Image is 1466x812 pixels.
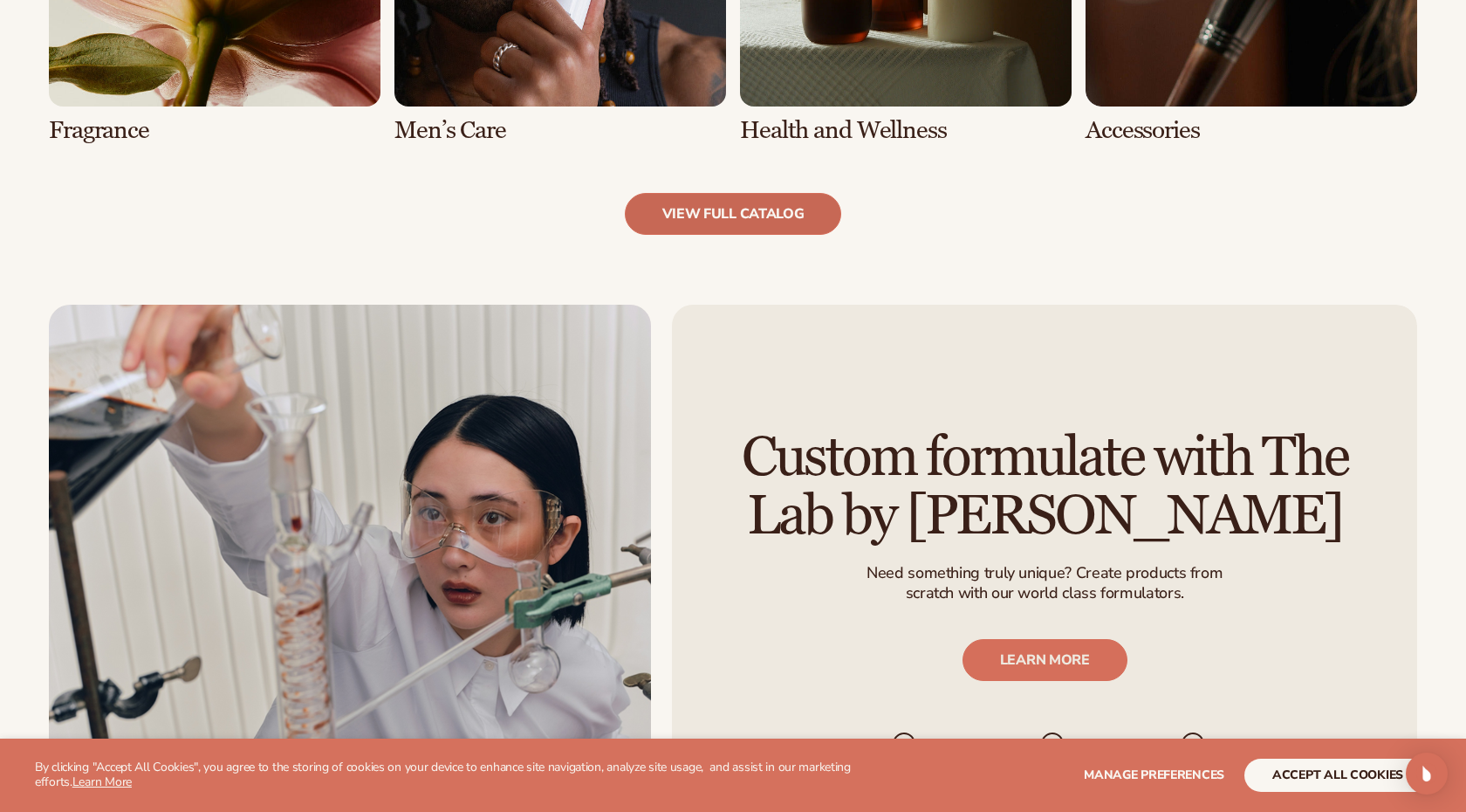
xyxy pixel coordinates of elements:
img: checkmark_svg [890,730,918,758]
button: Manage preferences [1084,759,1224,792]
img: checkmark_svg [1178,730,1206,758]
span: Manage preferences [1084,767,1224,783]
img: checkmark_svg [1038,730,1065,758]
a: Learn More [72,774,132,790]
p: Need something truly unique? Create products from [867,563,1223,583]
a: LEARN MORE [962,639,1127,681]
h2: Custom formulate with The Lab by [PERSON_NAME] [721,428,1368,545]
a: view full catalog [625,193,842,235]
div: Open Intercom Messenger [1406,753,1448,795]
p: scratch with our world class formulators. [867,583,1223,603]
button: accept all cookies [1244,759,1431,792]
p: By clicking "Accept All Cookies", you agree to the storing of cookies on your device to enhance s... [35,760,855,790]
